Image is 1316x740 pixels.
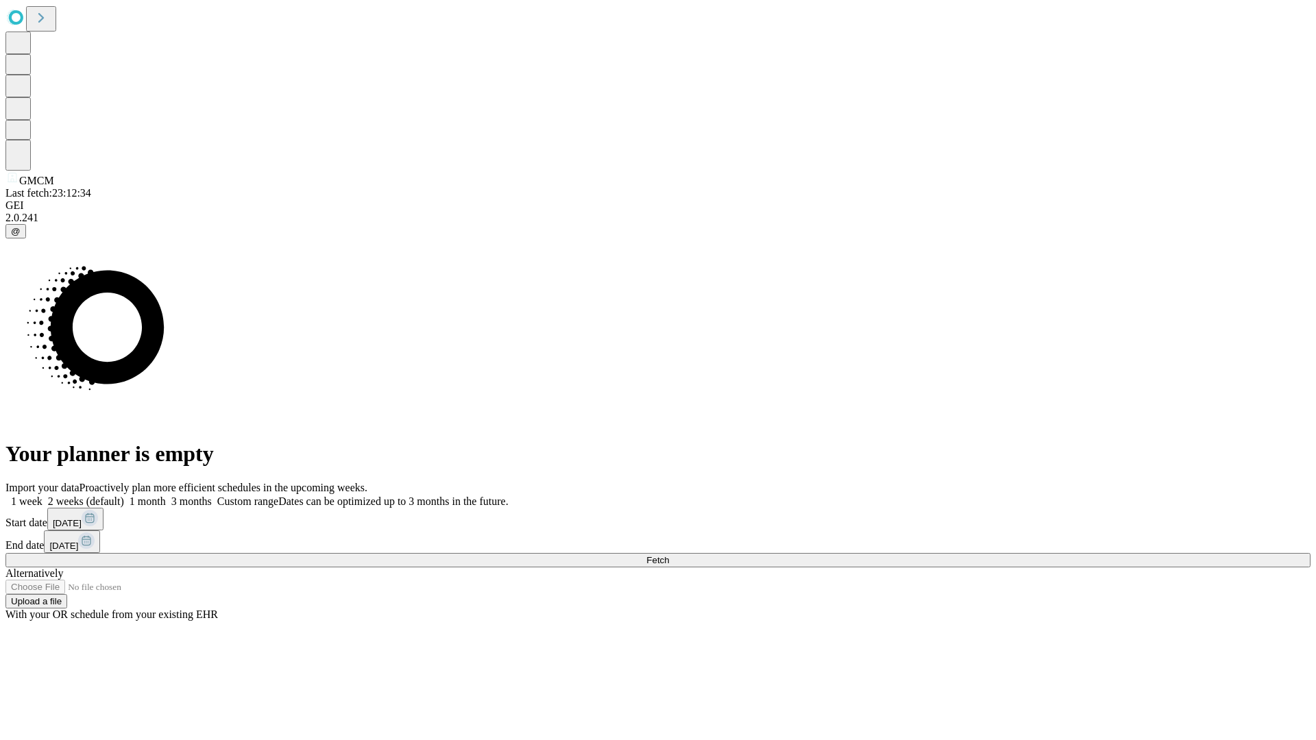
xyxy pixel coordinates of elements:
[5,212,1311,224] div: 2.0.241
[5,482,80,493] span: Import your data
[278,495,508,507] span: Dates can be optimized up to 3 months in the future.
[5,224,26,238] button: @
[80,482,367,493] span: Proactively plan more efficient schedules in the upcoming weeks.
[130,495,166,507] span: 1 month
[5,608,218,620] span: With your OR schedule from your existing EHR
[5,553,1311,567] button: Fetch
[5,594,67,608] button: Upload a file
[171,495,212,507] span: 3 months
[19,175,54,186] span: GMCM
[44,530,100,553] button: [DATE]
[5,187,91,199] span: Last fetch: 23:12:34
[11,495,42,507] span: 1 week
[48,495,124,507] span: 2 weeks (default)
[47,508,103,530] button: [DATE]
[217,495,278,507] span: Custom range
[646,555,669,565] span: Fetch
[5,530,1311,553] div: End date
[5,441,1311,467] h1: Your planner is empty
[5,567,63,579] span: Alternatively
[11,226,21,236] span: @
[53,518,82,528] span: [DATE]
[49,541,78,551] span: [DATE]
[5,508,1311,530] div: Start date
[5,199,1311,212] div: GEI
